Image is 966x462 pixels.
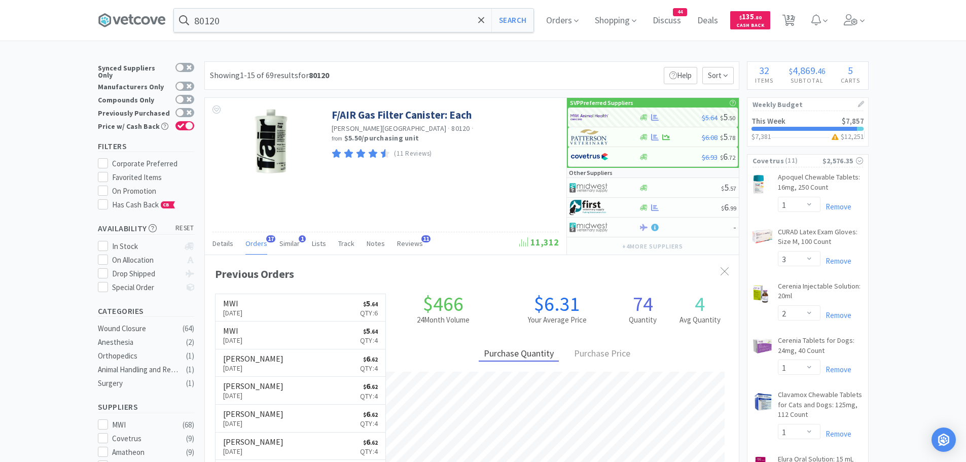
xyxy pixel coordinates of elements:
span: - [733,221,736,233]
img: c4354009d7d9475dae4b8d0a50b64eef_698720.png [753,174,765,195]
p: Qty: 6 [360,307,378,318]
span: 135 [739,12,762,21]
span: . 57 [729,185,736,192]
a: Apoquel Chewable Tablets: 16mg, 250 Count [778,172,863,196]
span: 6 [363,353,378,364]
div: Drop Shipped [112,268,180,280]
div: ( 68 ) [183,419,194,431]
span: 44 [673,9,687,16]
a: [PERSON_NAME][DATE]$6.62Qty:4 [216,349,386,377]
span: Covetrus [753,155,784,166]
span: $ [363,301,366,308]
h2: Avg Quantity [671,314,729,326]
h6: [PERSON_NAME] [223,410,283,418]
h4: Carts [833,76,868,85]
img: ea76f7ab945e4411a28b852cd7985f60_163714.png [252,108,289,174]
span: CB [161,202,171,208]
input: Search by item, sku, manufacturer, ingredient, size... [174,9,533,32]
span: 80120 [451,124,470,133]
span: ( 11 ) [784,156,822,166]
div: ( 9 ) [186,446,194,458]
div: Purchase Price [569,346,635,362]
div: Special Order [112,281,180,294]
p: Qty: 4 [360,418,378,429]
div: Previously Purchased [98,108,170,117]
h5: Filters [98,140,194,152]
h4: Subtotal [781,76,833,85]
span: $ [363,411,366,418]
a: Cerenia Tablets for Dogs: 24mg, 40 Count [778,336,863,360]
div: Animal Handling and Restraints [98,364,180,376]
span: 46 [817,66,826,76]
a: Remove [820,310,851,320]
span: 32 [759,64,769,77]
span: reset [175,223,194,234]
a: [PERSON_NAME][DATE]$6.62Qty:4 [216,405,386,433]
h6: MWI [223,327,243,335]
div: On Promotion [112,185,194,197]
span: $ [720,114,723,122]
h6: [PERSON_NAME] [223,438,283,446]
h2: Your Average Price [500,314,614,326]
span: 5 [720,111,735,123]
a: MWI[DATE]$5.64Qty:6 [216,294,386,322]
strong: 80120 [309,70,329,80]
span: $ [720,154,723,161]
div: Corporate Preferred [112,158,194,170]
p: [DATE] [223,307,243,318]
p: (11 Reviews) [394,149,432,159]
span: Details [212,239,233,248]
span: . 99 [729,204,736,212]
p: [DATE] [223,446,283,457]
a: This Week$7,857$7,381$12,251 [747,111,868,146]
span: Track [338,239,354,248]
span: 1 [299,235,306,242]
span: · [472,124,474,133]
img: 67d67680309e4a0bb49a5ff0391dcc42_6.png [569,200,607,215]
img: f8e644c5484d47b2a7c6156030aa7043_440819.png [753,392,773,412]
div: Synced Suppliers Only [98,63,170,79]
button: +4more suppliers [617,239,688,254]
span: $5.64 [702,113,718,122]
span: 5 [720,131,735,143]
p: Qty: 4 [360,335,378,346]
h6: [PERSON_NAME] [223,354,283,363]
span: 12,251 [844,132,864,141]
a: Deals [693,16,722,25]
a: Cerenia Injectable Solution: 20ml [778,281,863,305]
h2: 24 Month Volume [386,314,500,326]
a: Remove [820,256,851,266]
span: . 64 [370,328,378,335]
span: 6 [720,151,735,162]
span: . 80 [754,14,762,21]
p: [DATE] [223,335,243,346]
div: ( 9 ) [186,433,194,445]
div: $2,576.35 [822,155,863,166]
div: Orthopedics [98,350,180,362]
h1: 4 [671,294,729,314]
span: $ [363,383,366,390]
span: Orders [245,239,267,248]
span: Cash Back [736,23,764,29]
span: $ [721,204,724,212]
a: $135.80Cash Back [730,7,770,34]
span: 11,312 [519,236,559,248]
h4: Items [747,76,781,85]
span: $6.08 [702,133,718,142]
div: MWI [112,419,175,431]
div: Price w/ Cash Back [98,121,170,130]
img: 4dd14cff54a648ac9e977f0c5da9bc2e_5.png [569,220,607,235]
span: $7,381 [752,132,771,141]
span: $6.93 [702,153,718,162]
span: Reviews [397,239,423,248]
span: 5 [848,64,853,77]
a: [PERSON_NAME][DATE]$6.62Qty:4 [216,433,386,460]
span: . 50 [728,114,735,122]
span: 5 [721,182,736,193]
span: 6 [363,409,378,419]
div: Covetrus [112,433,175,445]
p: SVP Preferred Suppliers [570,98,633,108]
span: $7,857 [842,116,864,126]
p: Qty: 4 [360,446,378,457]
span: 11 [421,235,431,242]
